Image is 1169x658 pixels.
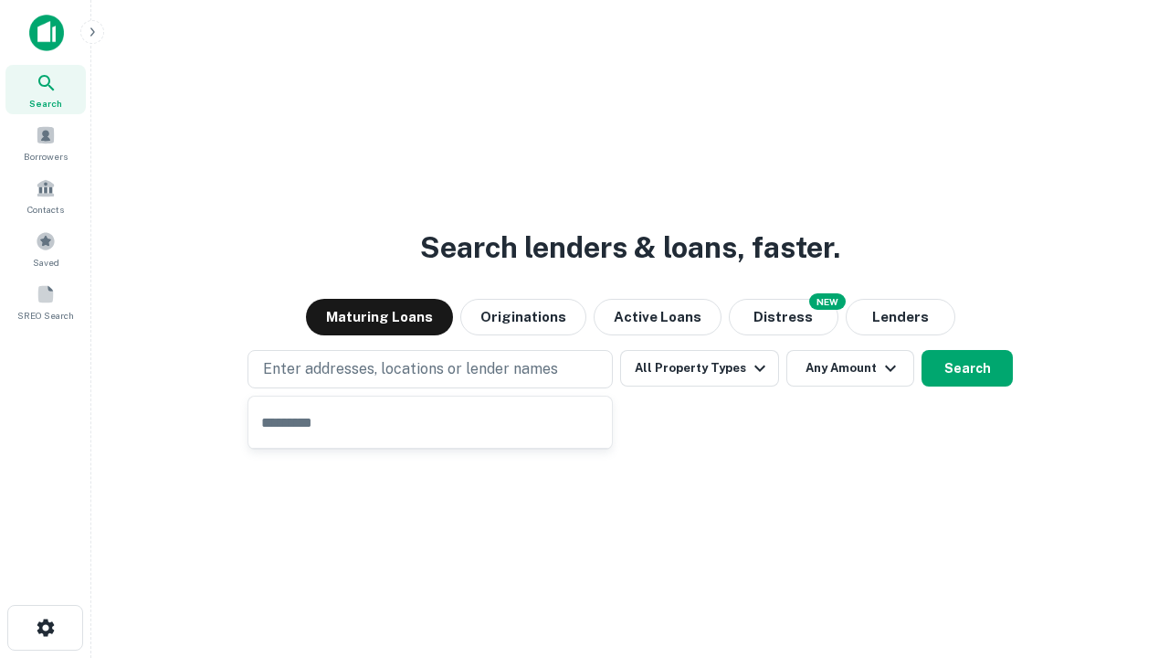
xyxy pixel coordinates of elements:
span: Borrowers [24,149,68,164]
span: Saved [33,255,59,270]
a: Saved [5,224,86,273]
button: Enter addresses, locations or lender names [247,350,613,388]
h3: Search lenders & loans, faster. [420,226,840,270]
a: Borrowers [5,118,86,167]
button: Any Amount [786,350,914,387]
button: Active Loans [594,299,721,335]
button: Maturing Loans [306,299,453,335]
div: NEW [809,293,846,310]
img: capitalize-icon.png [29,15,64,51]
button: Search [922,350,1013,387]
button: Search distressed loans with lien and other non-mortgage details. [729,299,838,335]
button: Lenders [846,299,955,335]
iframe: Chat Widget [1078,512,1169,600]
a: Contacts [5,171,86,220]
span: Search [29,96,62,111]
button: Originations [460,299,586,335]
span: SREO Search [17,308,74,323]
a: SREO Search [5,277,86,326]
span: Contacts [27,202,64,217]
p: Enter addresses, locations or lender names [263,358,558,380]
button: All Property Types [620,350,779,387]
a: Search [5,65,86,114]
